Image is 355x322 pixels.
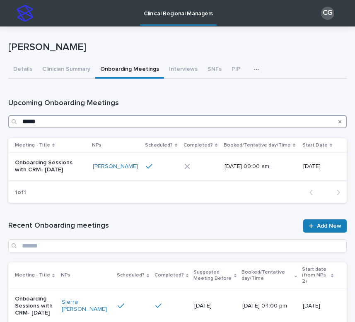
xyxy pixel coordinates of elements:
[325,189,347,196] button: Next
[303,163,333,170] p: [DATE]
[15,159,84,173] p: Onboarding Sessions with CRM- [DATE]
[302,265,329,286] p: Start date (from NPs 2)
[164,61,203,79] button: Interviews
[95,61,164,79] button: Onboarding Meetings
[8,41,343,53] p: [PERSON_NAME]
[17,5,33,22] img: stacker-logo-s-only.png
[321,7,334,20] div: CG
[155,271,184,280] p: Completed?
[224,141,291,150] p: Booked/Tentative day/Time
[242,303,296,310] p: [DATE] 04:00 pm
[61,271,70,280] p: NPs
[62,299,111,313] a: Sierra [PERSON_NAME]
[184,141,213,150] p: Completed?
[15,296,55,316] p: Onboarding Sessions with CRM- [DATE]
[194,303,236,310] p: [DATE]
[302,141,328,150] p: Start Date
[8,183,33,203] p: 1 of 1
[145,141,173,150] p: Scheduled?
[8,153,347,180] tr: Onboarding Sessions with CRM- [DATE][PERSON_NAME] [DATE] 09:00 am[DATE]
[225,163,294,170] p: [DATE] 09:00 am
[303,189,325,196] button: Back
[303,303,333,310] p: [DATE]
[303,219,347,233] a: Add New
[241,268,292,283] p: Booked/Tentative day/Time
[15,271,50,280] p: Meeting - Title
[8,61,37,79] button: Details
[203,61,227,79] button: SNFs
[117,271,145,280] p: Scheduled?
[8,239,347,252] input: Search
[8,99,347,108] h1: Upcoming Onboarding Meetings
[227,61,246,79] button: PIP
[37,61,95,79] button: Clinician Summary
[8,115,347,128] input: Search
[93,163,138,170] a: [PERSON_NAME]
[15,141,50,150] p: Meeting - Title
[317,223,341,229] span: Add New
[8,221,298,231] h1: Recent Onboarding meetings
[92,141,101,150] p: NPs
[193,268,232,283] p: Suggested Meeting Before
